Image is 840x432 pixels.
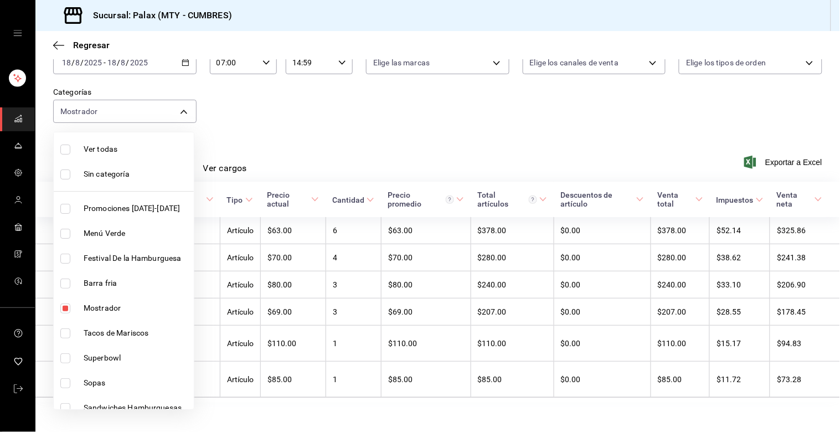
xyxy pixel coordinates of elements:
span: Sin categoría [84,168,189,180]
span: Sopas [84,377,189,389]
span: Sandwiches Hamburguesas [84,402,189,414]
span: Promociones [DATE]-[DATE] [84,203,189,214]
span: Tacos de Mariscos [84,327,189,339]
span: Superbowl [84,352,189,364]
span: Ver todas [84,143,189,155]
span: Barra fria [84,277,189,289]
span: Mostrador [84,302,189,314]
span: Festival De la Hamburguesa [84,253,189,264]
span: Menú Verde [84,228,189,239]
